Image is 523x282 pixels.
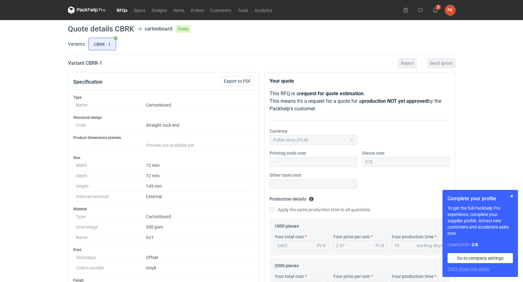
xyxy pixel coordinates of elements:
h3: Type [73,95,254,100]
dt: Width [76,160,146,171]
label: Your price per unit [333,273,370,279]
a: Tools [235,6,251,14]
dd: Gc1 [146,232,251,243]
button: Export to PDF [221,76,254,86]
dt: Name [76,100,146,110]
span: Preview not available yet. [146,143,195,148]
dd: Cartonboard [146,212,251,222]
label: Currency [270,128,287,134]
div: PLN [317,242,325,249]
h1: Quote details CBRK [68,25,134,33]
dd: cmyk [146,263,251,273]
legend: Production details [270,194,314,202]
h1: Complete your profile [448,195,513,202]
a: Designs [148,6,170,14]
a: RFQs [114,6,131,14]
dd: 300 gsm [146,222,251,232]
h3: Product dimensions preview [73,135,254,140]
label: Your production time [392,234,434,240]
label: Your production time [392,273,434,279]
dd: 72 mm [146,160,251,171]
dd: Straight tuck end [146,120,251,130]
a: Items [170,6,187,14]
label: Printing tools cost [270,150,306,156]
button: Specification [73,75,103,90]
label: Apply the same production time to all quantities [270,207,370,213]
label: CBRK - 1 [88,38,116,50]
span: Export to PDF [224,79,251,83]
button: PK [445,5,455,15]
label: Your price per unit [333,234,370,240]
dt: Depth [76,171,146,181]
button: 3 [430,5,440,15]
svg: Packhelp Pro [68,6,106,14]
a: Go to company settings [448,253,513,263]
h3: Print [73,247,254,252]
div: cartonboard [145,25,172,33]
dd: Cartonboard [146,100,251,110]
dd: Offset [146,252,251,263]
h3: Size [73,155,254,160]
p: To get the full Packhelp Pro experience, complete your supplier profile. Attract new customers an... [448,205,513,236]
dt: Internal/external [76,191,146,202]
div: Completed: [448,241,513,248]
span: Send quote [430,61,453,65]
dd: 72 mm [146,171,251,181]
label: Other tools cost [270,172,301,178]
h2: Variant CBRK - 1 [68,59,102,67]
strong: request for quote estimation [299,91,364,97]
span: Ready [175,25,191,33]
dd: External [146,191,251,202]
dd: 145 mm [146,181,251,191]
span: Reject [401,61,414,65]
p: This RFQ is a . This means it's a request for a quote for a by the Packhelp's customer. [270,90,450,113]
label: Diecut cost [362,150,385,156]
button: Don’t show this again [448,266,489,272]
dt: Grammage [76,222,146,232]
strong: Your quote [270,78,294,84]
label: Your total cost [275,234,304,240]
a: Orders [187,6,207,14]
h3: Material [73,207,254,212]
a: Specs [131,6,148,14]
div: PLN [376,242,384,249]
legend: 2000 pieces [275,261,299,268]
h3: Structural design [73,115,254,120]
button: Reject [398,58,417,68]
div: Paulina Kempara [445,5,455,15]
dt: Height [76,181,146,191]
a: Customers [207,6,235,14]
a: Analytics [251,6,275,14]
label: Your total cost [275,273,304,279]
dt: Name [76,232,146,243]
strong: production NOT yet approved [362,98,428,104]
button: Send quote [427,58,455,68]
strong: 2 / 8 [471,242,478,247]
dt: Colors outside [76,263,146,273]
dt: Code [76,120,146,130]
legend: 1000 pieces [275,221,299,229]
label: Variants: [68,41,86,47]
dt: Technique [76,252,146,263]
dt: Type [76,212,146,222]
div: working days [416,242,442,249]
button: Skip for now [508,192,515,200]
